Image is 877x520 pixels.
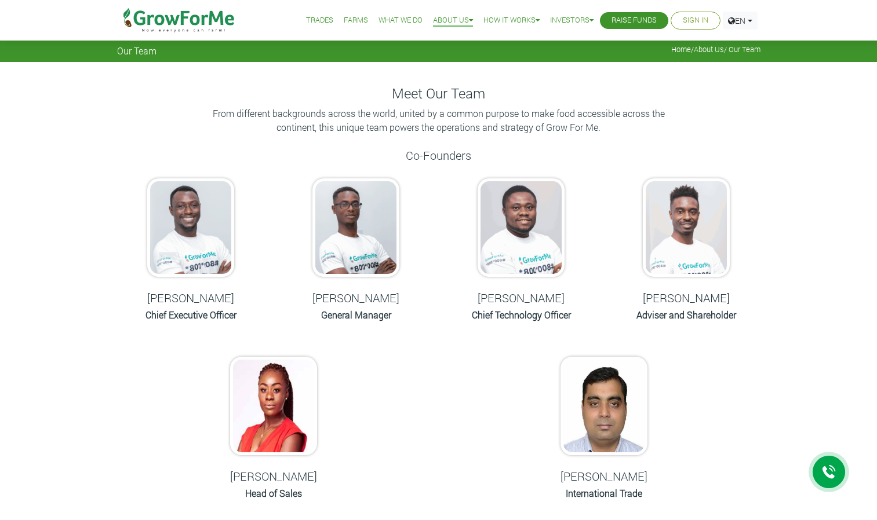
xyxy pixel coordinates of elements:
[536,488,672,499] h6: International Trade
[123,291,259,305] h5: [PERSON_NAME]
[550,14,594,27] a: Investors
[288,291,424,305] h5: [PERSON_NAME]
[618,291,755,305] h5: [PERSON_NAME]
[453,309,589,320] h6: Chief Technology Officer
[478,178,565,277] img: growforme image
[618,309,755,320] h6: Adviser and Shareholder
[536,469,672,483] h5: [PERSON_NAME]
[723,12,758,30] a: EN
[483,14,540,27] a: How it Works
[306,14,333,27] a: Trades
[147,178,234,277] img: growforme image
[312,178,399,277] img: growforme image
[643,178,730,277] img: growforme image
[230,357,317,455] img: growforme image
[344,14,368,27] a: Farms
[671,45,691,54] a: Home
[433,14,473,27] a: About Us
[683,14,708,27] a: Sign In
[123,309,259,320] h6: Chief Executive Officer
[671,45,760,54] span: / / Our Team
[694,45,724,54] a: About Us
[453,291,589,305] h5: [PERSON_NAME]
[205,488,341,499] h6: Head of Sales
[117,148,760,162] h5: Co-Founders
[117,45,157,56] span: Our Team
[117,85,760,102] h4: Meet Our Team
[379,14,423,27] a: What We Do
[288,309,424,320] h6: General Manager
[205,469,341,483] h5: [PERSON_NAME]
[561,357,647,455] img: growforme image
[207,107,671,134] p: From different backgrounds across the world, united by a common purpose to make food accessible a...
[612,14,657,27] a: Raise Funds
